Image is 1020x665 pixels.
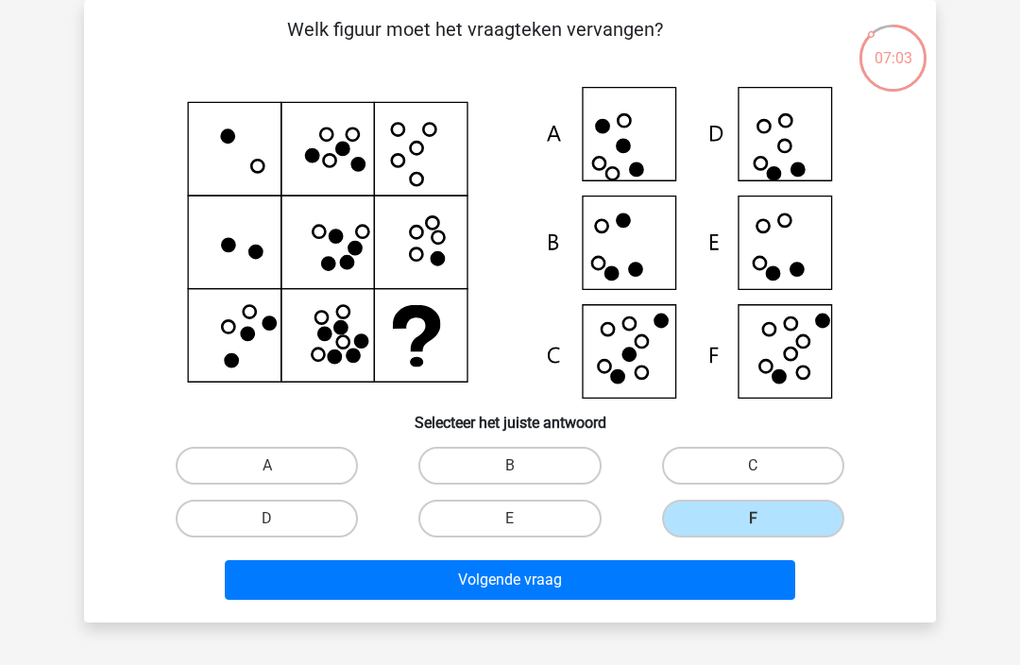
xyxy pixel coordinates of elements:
[418,500,601,537] label: E
[662,500,844,537] label: F
[662,447,844,485] label: C
[858,23,928,70] div: 07:03
[176,500,358,537] label: D
[225,560,796,600] button: Volgende vraag
[114,399,906,432] h6: Selecteer het juiste antwoord
[418,447,601,485] label: B
[176,447,358,485] label: A
[114,15,835,72] p: Welk figuur moet het vraagteken vervangen?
